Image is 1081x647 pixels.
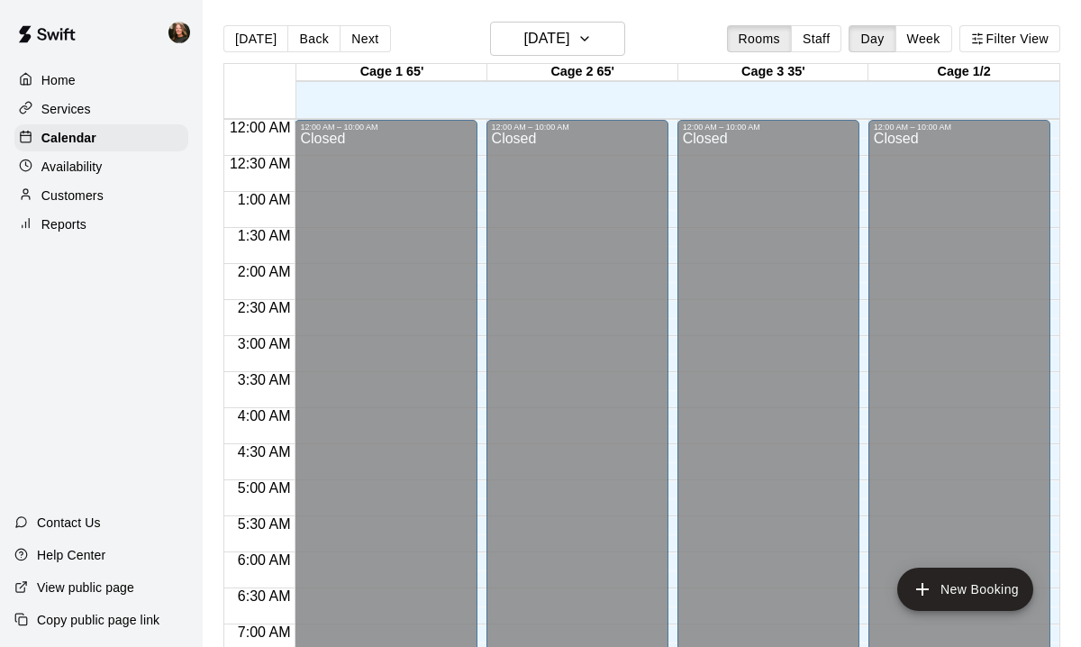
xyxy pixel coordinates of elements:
[897,568,1033,611] button: add
[300,123,471,132] div: 12:00 AM – 10:00 AM
[233,408,295,424] span: 4:00 AM
[37,514,101,532] p: Contact Us
[523,26,569,51] h6: [DATE]
[233,300,295,315] span: 2:30 AM
[868,64,1059,81] div: Cage 1/2
[233,336,295,351] span: 3:00 AM
[41,215,86,233] p: Reports
[14,182,188,209] a: Customers
[487,64,678,81] div: Cage 2 65'
[14,153,188,180] a: Availability
[683,123,854,132] div: 12:00 AM – 10:00 AM
[14,124,188,151] a: Calendar
[37,546,105,564] p: Help Center
[727,25,792,52] button: Rooms
[168,22,190,43] img: AJ Seagle
[233,264,295,279] span: 2:00 AM
[223,25,288,52] button: [DATE]
[233,192,295,207] span: 1:00 AM
[233,624,295,640] span: 7:00 AM
[233,588,295,604] span: 6:30 AM
[41,100,91,118] p: Services
[165,14,203,50] div: AJ Seagle
[14,211,188,238] a: Reports
[37,611,159,629] p: Copy public page link
[233,372,295,387] span: 3:30 AM
[225,120,295,135] span: 12:00 AM
[959,25,1060,52] button: Filter View
[233,480,295,496] span: 5:00 AM
[233,228,295,243] span: 1:30 AM
[14,67,188,94] a: Home
[225,156,295,171] span: 12:30 AM
[490,22,625,56] button: [DATE]
[874,123,1045,132] div: 12:00 AM – 10:00 AM
[791,25,842,52] button: Staff
[849,25,895,52] button: Day
[340,25,390,52] button: Next
[296,64,487,81] div: Cage 1 65'
[492,123,663,132] div: 12:00 AM – 10:00 AM
[895,25,952,52] button: Week
[287,25,341,52] button: Back
[41,71,76,89] p: Home
[233,444,295,460] span: 4:30 AM
[14,96,188,123] a: Services
[233,552,295,568] span: 6:00 AM
[41,129,96,147] p: Calendar
[233,516,295,532] span: 5:30 AM
[37,579,134,597] p: View public page
[678,64,869,81] div: Cage 3 35'
[41,187,104,205] p: Customers
[41,158,103,176] p: Availability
